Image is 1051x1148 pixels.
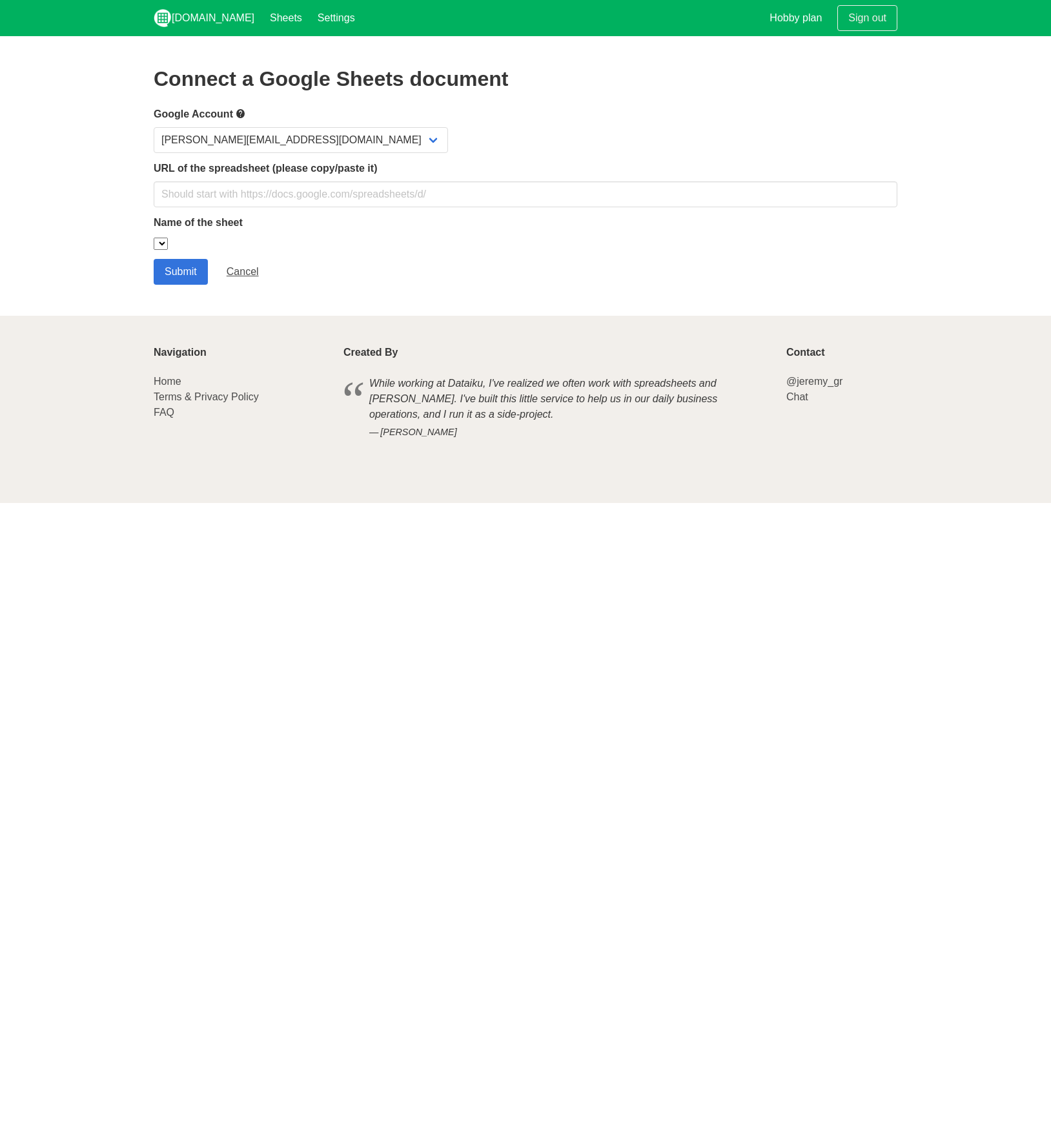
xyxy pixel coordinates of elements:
input: Should start with https://docs.google.com/spreadsheets/d/ [154,181,897,207]
cite: [PERSON_NAME] [369,425,745,440]
a: Cancel [216,259,270,285]
a: Sign out [837,5,897,31]
label: Google Account [154,106,897,122]
a: Home [154,376,181,387]
a: @jeremy_gr [786,376,842,387]
label: Name of the sheet [154,215,897,231]
a: Terms & Privacy Policy [154,391,259,402]
p: Navigation [154,347,328,358]
p: Contact [786,347,897,358]
input: Submit [154,259,208,285]
a: Chat [786,391,808,402]
h2: Connect a Google Sheets document [154,67,897,90]
a: FAQ [154,407,174,418]
blockquote: While working at Dataiku, I've realized we often work with spreadsheets and [PERSON_NAME]. I've b... [343,374,771,442]
label: URL of the spreadsheet (please copy/paste it) [154,161,897,176]
p: Created By [343,347,771,358]
img: logo_v2_white.png [154,9,172,27]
